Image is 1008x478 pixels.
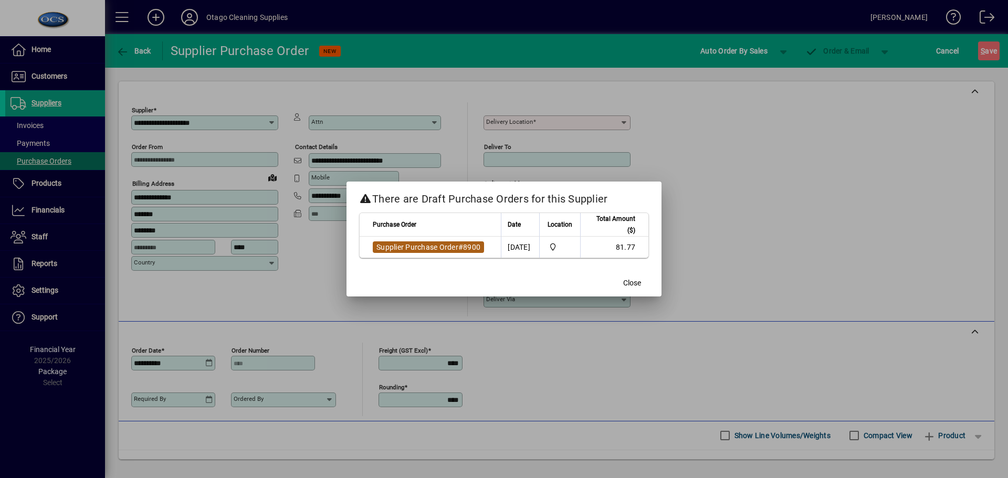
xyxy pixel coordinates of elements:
[458,243,463,251] span: #
[546,241,574,253] span: Head Office
[615,273,649,292] button: Close
[373,219,416,230] span: Purchase Order
[580,237,648,258] td: 81.77
[346,182,661,212] h2: There are Draft Purchase Orders for this Supplier
[463,243,480,251] span: 8900
[623,278,641,289] span: Close
[373,241,484,253] a: Supplier Purchase Order#8900
[376,243,458,251] span: Supplier Purchase Order
[587,213,635,236] span: Total Amount ($)
[501,237,539,258] td: [DATE]
[548,219,572,230] span: Location
[508,219,521,230] span: Date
